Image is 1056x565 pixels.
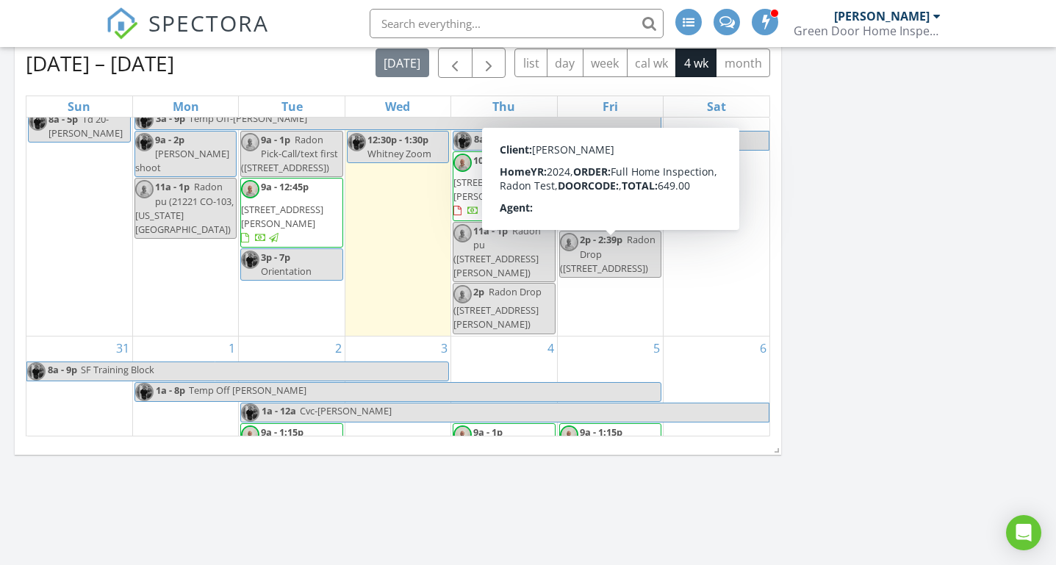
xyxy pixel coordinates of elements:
img: The Best Home Inspection Software - Spectora [106,7,138,40]
input: Search everything... [370,9,664,38]
span: 9a - 1:15p [580,425,622,439]
span: 3a - 9p [155,111,186,129]
td: Go to September 6, 2025 [664,336,769,518]
span: 8a - 5p [49,112,78,126]
img: img_8326.jpeg [135,180,154,198]
a: 9a - 12:45p [STREET_ADDRESS] [559,151,661,207]
td: Go to August 28, 2025 [451,85,557,336]
button: 4 wk [675,48,716,77]
span: Radon Pick-Call/text first ([STREET_ADDRESS]) [241,133,338,174]
img: codyprofile_pic.jpg [241,403,259,422]
span: Temp Off [PERSON_NAME] [189,384,306,397]
span: 9a - 12:45p [261,180,309,193]
td: Go to September 3, 2025 [345,336,450,518]
span: Whitney Zoom [367,147,431,160]
a: 9a - 1:15p [241,425,323,475]
span: 1a - 8p [155,383,186,401]
span: 8a - 9p [473,132,504,150]
span: 9a - 2p [155,133,184,146]
span: [STREET_ADDRESS] [560,176,642,189]
div: Open Intercom Messenger [1006,515,1041,550]
a: Go to September 1, 2025 [226,337,238,360]
span: 3p - 7p [261,251,290,264]
img: img_8326.jpeg [560,233,578,251]
a: Monday [170,96,202,117]
span: [STREET_ADDRESS][PERSON_NAME] [241,203,323,230]
span: 8a - 9p [47,362,78,381]
a: Saturday [704,96,729,117]
a: Friday [600,96,621,117]
span: 11a - 1p [155,180,190,193]
td: Go to September 1, 2025 [132,336,238,518]
span: 12:30p - 1:30p [367,133,428,146]
button: Next [472,48,506,78]
a: 9a - 1:15p [559,423,661,479]
a: Go to September 3, 2025 [438,337,450,360]
a: 9a - 1p [453,423,555,479]
td: Go to September 5, 2025 [557,336,663,518]
span: 11a - 1p [473,224,508,237]
img: img_8326.jpeg [453,154,472,172]
button: day [547,48,583,77]
a: Tuesday [279,96,306,117]
div: Green Door Home Inspections Ltd. [794,24,941,38]
td: Go to August 27, 2025 [345,85,450,336]
span: 2p - 6p [580,209,609,223]
span: 9a - 1:15p [261,425,303,439]
img: codyprofile_pic.jpg [135,383,154,401]
td: Go to August 31, 2025 [26,336,132,518]
span: Radon pu ([STREET_ADDRESS][PERSON_NAME]) [453,224,541,280]
img: img_8326.jpeg [241,180,259,198]
span: 9a - 1p [473,425,503,439]
span: 2p - 2:39p [580,233,622,246]
a: Go to August 31, 2025 [113,337,132,360]
a: 10a - 3:30p [STREET_ADDRESS][PERSON_NAME] [453,154,536,217]
span: Radon Drop ([STREET_ADDRESS][PERSON_NAME]) [453,285,542,331]
a: 9a - 12:45p [STREET_ADDRESS] [560,154,642,203]
span: Radon pu (21221 CO-103, [US_STATE][GEOGRAPHIC_DATA]) [135,180,234,236]
a: Go to September 6, 2025 [757,337,769,360]
button: cal wk [627,48,677,77]
a: Thursday [489,96,518,117]
span: SF Training Block [507,132,581,145]
td: Go to August 26, 2025 [239,85,345,336]
img: img_8326.jpeg [241,425,259,444]
td: Go to August 30, 2025 [664,85,769,336]
span: [PERSON_NAME] shoot [135,147,229,174]
a: Go to September 5, 2025 [650,337,663,360]
img: img_8326.jpeg [453,224,472,242]
a: 9a - 1:15p [240,423,342,479]
span: 1a - 12a [261,403,297,422]
img: codyprofile_pic.jpg [348,133,366,151]
span: 10a - 3:30p [473,154,521,167]
span: Off [614,209,628,223]
h2: [DATE] – [DATE] [26,48,174,78]
a: Go to September 4, 2025 [545,337,557,360]
a: SPECTORA [106,20,269,51]
img: img_8326.jpeg [560,154,578,172]
span: SPECTORA [148,7,269,38]
button: month [716,48,770,77]
img: img_8326.jpeg [453,425,472,444]
img: img_8326.jpeg [453,285,472,303]
td: Go to August 24, 2025 [26,85,132,336]
img: codyprofile_pic.jpg [241,251,259,269]
img: img_8326.jpeg [241,133,259,151]
a: Wednesday [382,96,413,117]
div: [PERSON_NAME] [834,9,930,24]
span: SF Training Block [81,363,154,376]
button: Previous [438,48,473,78]
img: codyprofile_pic.jpg [29,112,47,131]
a: 9a - 12:45p [STREET_ADDRESS][PERSON_NAME] [241,180,323,244]
a: Sunday [65,96,93,117]
button: list [514,48,547,77]
span: Temp Off-[PERSON_NAME] [189,112,307,125]
img: codyprofile_pic.jpg [135,133,154,151]
a: 10a - 3:30p [STREET_ADDRESS][PERSON_NAME] [453,151,555,221]
td: Go to September 2, 2025 [239,336,345,518]
a: 9a - 1p [453,425,536,475]
button: [DATE] [376,48,429,77]
td: Go to September 4, 2025 [451,336,557,518]
a: 9a - 1:15p [560,425,642,475]
a: 9a - 12:45p [STREET_ADDRESS][PERSON_NAME] [240,178,342,248]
